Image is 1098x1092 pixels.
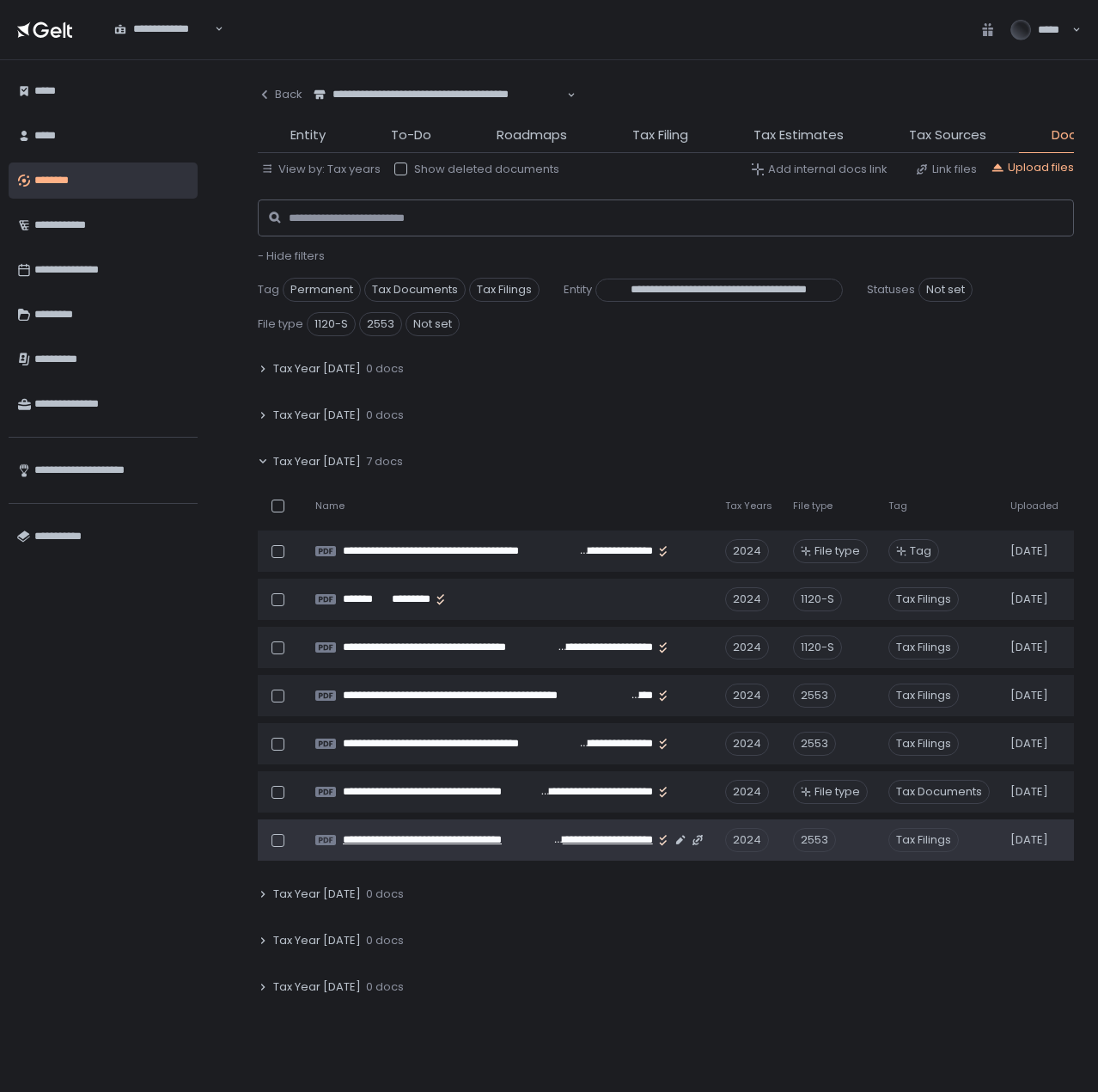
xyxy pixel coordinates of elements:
span: Not set [406,312,460,336]
button: Link files [915,162,977,177]
span: Tax Year [DATE] [273,886,361,902]
span: To-Do [391,126,431,145]
span: [DATE] [1010,592,1048,607]
div: 2024 [725,587,769,611]
span: [DATE] [1010,784,1048,800]
div: 1120-S [793,587,842,611]
span: 0 docs [366,979,404,995]
span: Uploaded [1010,500,1058,512]
span: Entity [290,126,326,145]
span: 1120-S [307,312,356,336]
span: Tax Year [DATE] [273,933,361,948]
div: 2024 [725,684,769,708]
div: Search for option [103,12,223,47]
div: 2024 [725,780,769,804]
button: View by: Tax years [261,162,381,177]
span: Roadmaps [497,126,567,145]
span: Tax Documents [364,278,466,302]
button: Add internal docs link [751,162,888,177]
span: File type [814,543,860,559]
button: Upload files [991,160,1074,175]
div: 1120-S [793,635,842,659]
button: Back [258,77,302,112]
span: Permanent [283,278,361,302]
div: Search for option [302,77,576,113]
span: Tax Year [DATE] [273,979,361,995]
span: 0 docs [366,361,404,377]
span: Tax Documents [888,780,990,804]
div: 2553 [793,732,836,756]
div: 2024 [725,828,769,852]
span: 0 docs [366,886,404,902]
div: 2024 [725,732,769,756]
span: Statuses [867,282,915,298]
span: 2553 [359,312,402,336]
span: Tax Sources [909,126,986,145]
span: File type [793,500,833,512]
span: [DATE] [1010,736,1048,752]
div: 2553 [793,684,836,708]
span: Tax Filing [632,126,688,145]
div: 2024 [725,635,769,659]
span: Tax Years [725,500,772,512]
span: [DATE] [1010,543,1048,559]
span: Tax Year [DATE] [273,361,361,377]
span: [DATE] [1010,832,1048,848]
span: Tag [888,500,907,512]
span: [DATE] [1010,688,1048,703]
span: Tax Estimates [753,126,844,145]
input: Search for option [314,102,565,120]
div: 2553 [793,828,836,852]
span: Tax Filings [888,732,959,756]
span: Not set [918,278,973,302]
div: Back [258,87,302,102]
input: Search for option [114,37,213,54]
span: 7 docs [366,454,403,469]
span: File type [814,784,860,800]
span: File type [258,316,303,332]
span: Name [315,500,345,512]
span: 0 docs [366,933,404,948]
span: 0 docs [366,408,404,423]
span: Tax Filings [888,587,959,611]
span: Tag [910,543,931,559]
span: [DATE] [1010,640,1048,655]
button: - Hide filters [258,248,325,264]
span: Tax Filings [469,278,540,302]
span: Tax Year [DATE] [273,454,361,469]
span: Tax Filings [888,828,959,852]
span: Tax Year [DATE] [273,408,361,423]
span: Tax Filings [888,635,959,659]
div: 2024 [725,539,769,563]
span: Tax Filings [888,684,959,708]
span: Tag [258,282,279,298]
span: Entity [564,282,592,298]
